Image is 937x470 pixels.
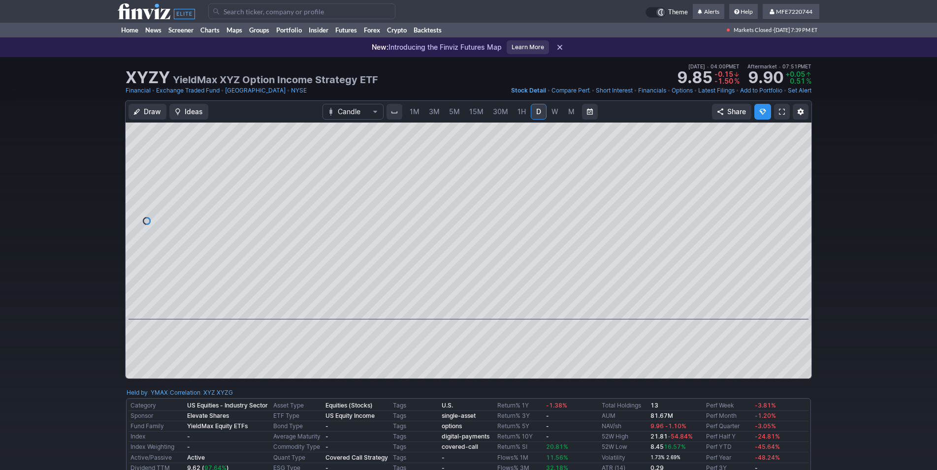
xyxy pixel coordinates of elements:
[600,401,648,411] td: Total Holdings
[650,412,673,419] b: 81.67M
[668,7,688,18] span: Theme
[776,8,812,15] span: MFE7220744
[410,23,445,37] a: Backtests
[144,107,161,117] span: Draw
[704,442,753,452] td: Perf YTD
[465,104,488,120] a: 15M
[664,443,686,450] span: 16.57%
[596,86,633,95] a: Short Interest
[469,107,484,116] span: 15M
[650,402,658,409] b: 13
[677,70,712,86] strong: 9.85
[387,104,402,120] button: Interval
[291,86,307,95] a: NYSE
[449,107,460,116] span: 5M
[129,421,185,432] td: Fund Family
[197,23,223,37] a: Charts
[638,86,666,95] a: Financials
[551,87,590,94] span: Compare Perf.
[325,443,328,450] b: -
[754,104,771,120] button: Explore new features
[507,40,549,54] a: Learn More
[546,433,549,440] b: -
[774,104,790,120] a: Fullscreen
[740,86,782,95] a: Add to Portfolio
[495,421,544,432] td: Return% 5Y
[774,23,817,37] span: [DATE] 7:39 PM ET
[187,443,190,450] b: -
[551,86,590,95] a: Compare Perf.
[442,402,453,409] a: U.S.
[325,402,373,409] b: Equities (Stocks)
[185,107,203,117] span: Ideas
[546,402,567,409] span: -1.38%
[332,23,360,37] a: Futures
[271,411,323,421] td: ETF Type
[271,442,323,452] td: Commodity Type
[495,452,544,463] td: Flows% 1M
[755,402,776,409] span: -3.81%
[546,454,568,461] span: 11.56%
[165,23,197,37] a: Screener
[495,442,544,452] td: Return% SI
[221,86,224,95] span: •
[688,62,740,71] span: [DATE] 04:00PM ET
[551,107,558,116] span: W
[442,412,476,419] a: single-asset
[495,411,544,421] td: Return% 3Y
[168,388,233,398] div: | :
[445,104,464,120] a: 5M
[372,42,502,52] p: Introducing the Finviz Futures Map
[442,443,478,450] b: covered-call
[736,86,739,95] span: •
[225,86,286,95] a: [GEOGRAPHIC_DATA]
[223,23,246,37] a: Maps
[118,23,142,37] a: Home
[672,86,693,95] a: Options
[405,104,424,120] a: 1M
[547,104,563,120] a: W
[536,107,541,116] span: D
[424,104,444,120] a: 3M
[755,433,780,440] span: -24.81%
[714,77,733,85] span: -1.50
[727,107,746,117] span: Share
[712,104,751,120] button: Share
[410,107,420,116] span: 1M
[442,433,489,440] a: digital-payments
[187,422,248,430] b: YieldMax Equity ETFs
[325,433,328,440] b: -
[704,421,753,432] td: Perf Quarter
[511,87,546,94] span: Stock Detail
[734,77,740,85] span: %
[755,454,780,461] span: -48.24%
[698,86,735,95] a: Latest Filings
[668,433,693,440] span: -54.84%
[187,402,268,409] b: US Equities - Industry Sector
[208,3,395,19] input: Search
[582,104,598,120] button: Range
[323,104,384,120] button: Chart Type
[667,86,671,95] span: •
[793,104,808,120] button: Chart Settings
[338,107,368,117] span: Candle
[531,104,547,120] a: D
[129,452,185,463] td: Active/Passive
[755,412,776,419] span: -1.20%
[694,86,697,95] span: •
[704,401,753,411] td: Perf Week
[271,452,323,463] td: Quant Type
[126,86,151,95] a: Financial
[129,411,185,421] td: Sponsor
[650,433,693,440] b: 21.81
[384,23,410,37] a: Crypto
[729,4,758,20] a: Help
[271,401,323,411] td: Asset Type
[785,70,805,78] span: +0.05
[511,86,546,95] a: Stock Detail
[156,86,220,95] a: Exchange Traded Fund
[129,104,166,120] button: Draw
[169,104,208,120] button: Ideas
[517,107,526,116] span: 1H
